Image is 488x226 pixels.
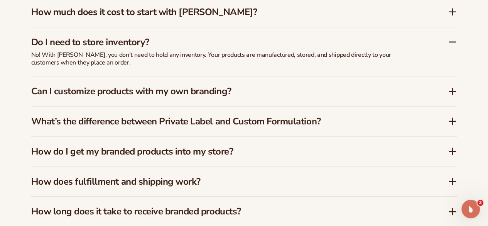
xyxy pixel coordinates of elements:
[31,206,425,217] h3: How long does it take to receive branded products?
[477,200,483,206] span: 2
[31,51,417,67] p: No! With [PERSON_NAME], you don't need to hold any inventory. Your products are manufactured, sto...
[31,86,425,97] h3: Can I customize products with my own branding?
[31,7,425,18] h3: How much does it cost to start with [PERSON_NAME]?
[31,146,425,157] h3: How do I get my branded products into my store?
[31,37,425,48] h3: Do I need to store inventory?
[31,176,425,187] h3: How does fulfillment and shipping work?
[461,200,480,218] iframe: Intercom live chat
[31,116,425,127] h3: What’s the difference between Private Label and Custom Formulation?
